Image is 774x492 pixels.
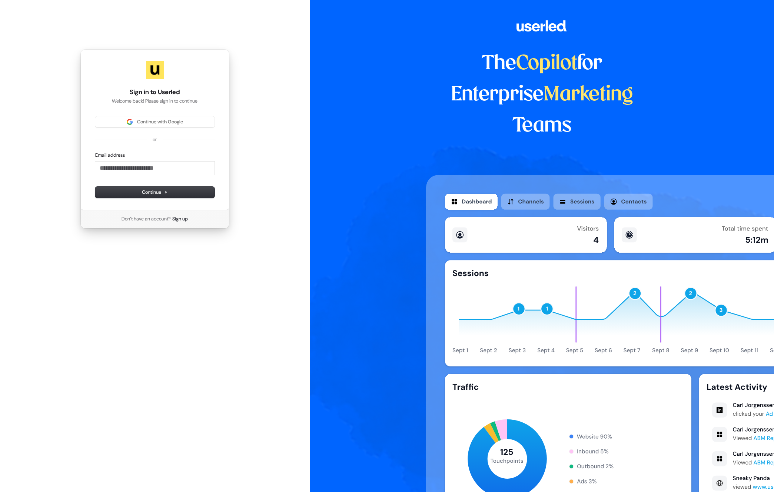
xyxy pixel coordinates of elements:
label: Email address [95,152,125,159]
img: Sign in with Google [127,119,133,125]
span: Continue with Google [137,119,183,125]
a: Sign up [172,216,188,222]
span: Don’t have an account? [122,216,171,222]
span: Copilot [516,54,577,73]
h1: The for Enterprise Teams [426,48,658,142]
span: Continue [142,189,168,196]
button: Continue [95,187,215,198]
span: Marketing [544,85,633,104]
p: Welcome back! Please sign in to continue [95,98,215,104]
h1: Sign in to Userled [95,88,215,97]
button: Sign in with GoogleContinue with Google [95,116,215,127]
p: or [153,136,157,143]
img: Userled [146,61,164,79]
